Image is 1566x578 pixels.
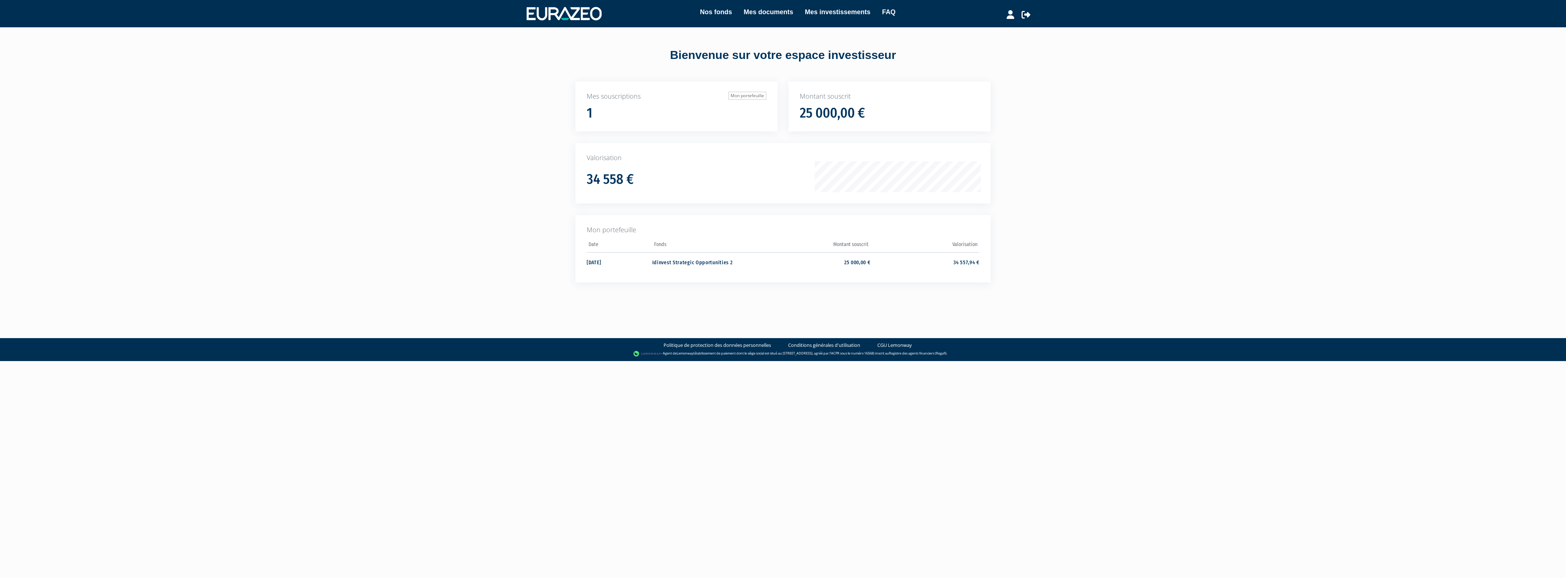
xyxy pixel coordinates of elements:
[652,252,761,272] td: Idinvest Strategic Opportunities 2
[700,7,732,17] a: Nos fonds
[800,92,979,101] p: Montant souscrit
[652,239,761,253] th: Fonds
[587,252,652,272] td: [DATE]
[744,7,793,17] a: Mes documents
[587,92,766,101] p: Mes souscriptions
[877,342,912,349] a: CGU Lemonway
[664,342,771,349] a: Politique de protection des données personnelles
[677,351,693,356] a: Lemonway
[870,239,979,253] th: Valorisation
[882,7,896,17] a: FAQ
[587,239,652,253] th: Date
[761,252,870,272] td: 25 000,00 €
[633,350,661,357] img: logo-lemonway.png
[870,252,979,272] td: 34 557,94 €
[559,47,1007,64] div: Bienvenue sur votre espace investisseur
[805,7,870,17] a: Mes investissements
[761,239,870,253] th: Montant souscrit
[728,92,766,100] a: Mon portefeuille
[587,172,634,187] h1: 34 558 €
[7,350,1559,357] div: - Agent de (établissement de paiement dont le siège social est situé au [STREET_ADDRESS], agréé p...
[587,153,979,163] p: Valorisation
[800,106,865,121] h1: 25 000,00 €
[587,106,593,121] h1: 1
[527,7,602,20] img: 1732889491-logotype_eurazeo_blanc_rvb.png
[587,225,979,235] p: Mon portefeuille
[889,351,947,356] a: Registre des agents financiers (Regafi)
[788,342,860,349] a: Conditions générales d'utilisation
